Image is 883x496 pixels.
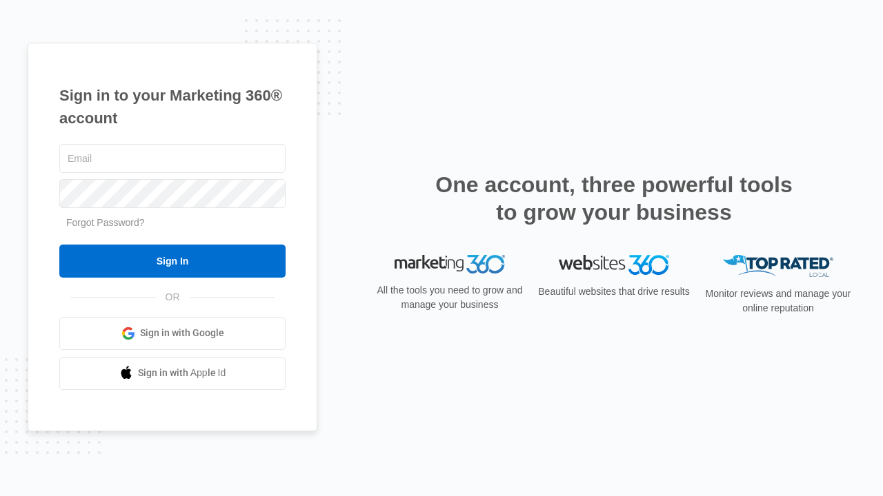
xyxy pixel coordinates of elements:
[66,217,145,228] a: Forgot Password?
[559,255,669,275] img: Websites 360
[140,326,224,340] span: Sign in with Google
[59,357,286,390] a: Sign in with Apple Id
[59,84,286,130] h1: Sign in to your Marketing 360® account
[59,144,286,173] input: Email
[156,290,190,304] span: OR
[723,255,833,278] img: Top Rated Local
[395,255,505,274] img: Marketing 360
[59,317,286,350] a: Sign in with Google
[138,366,226,380] span: Sign in with Apple Id
[537,285,691,299] p: Beautiful websites that drive results
[59,245,286,278] input: Sign In
[701,287,855,316] p: Monitor reviews and manage your online reputation
[431,171,797,226] h2: One account, three powerful tools to grow your business
[373,283,527,312] p: All the tools you need to grow and manage your business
